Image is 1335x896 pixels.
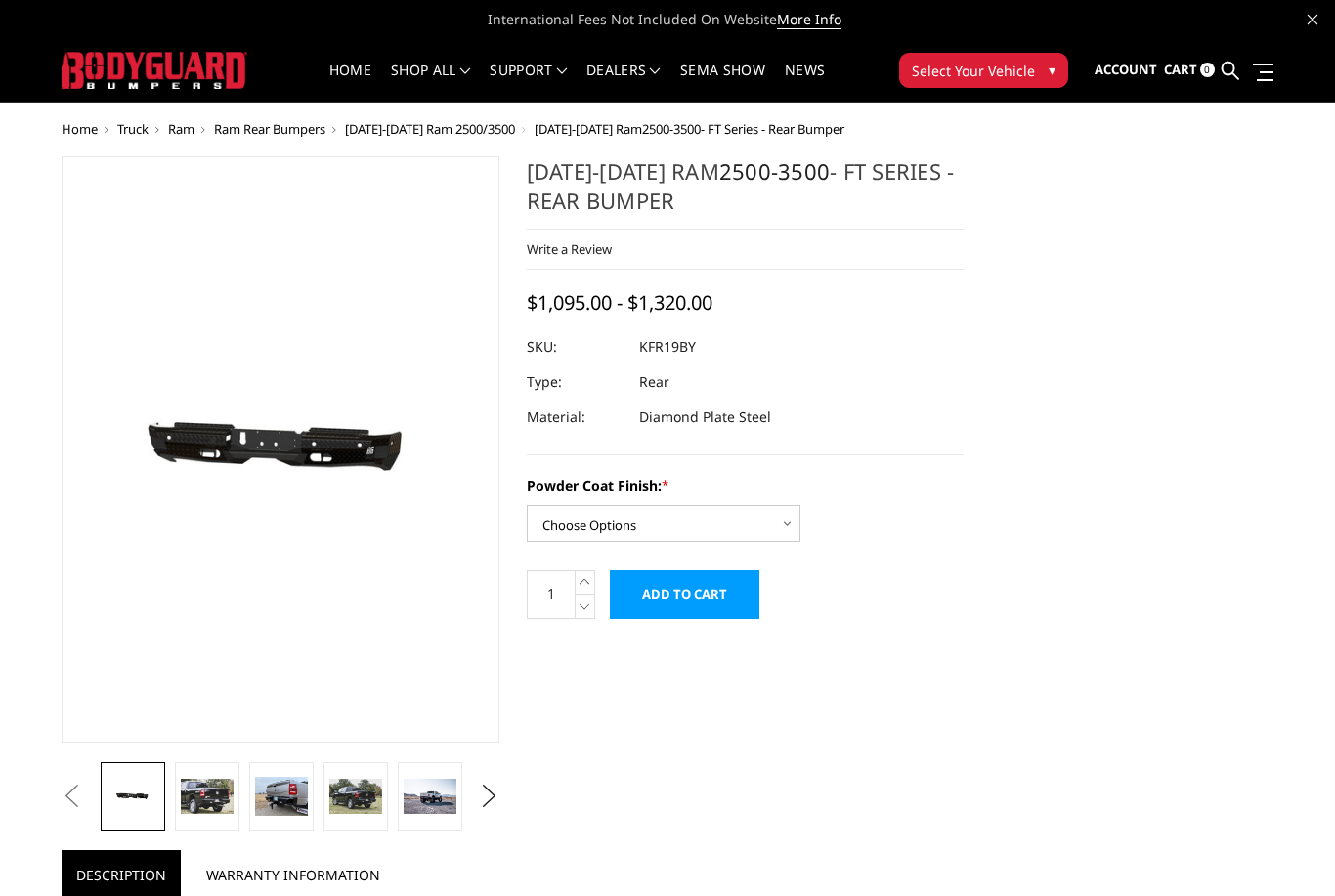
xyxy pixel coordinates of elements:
span: Cart [1164,61,1197,78]
span: [DATE]-[DATE] Ram - FT Series - Rear Bumper [535,120,844,138]
a: Ram [168,120,194,138]
a: Dealers [586,64,661,102]
button: Previous [57,782,86,811]
a: Truck [117,120,149,138]
a: Home [62,120,98,138]
span: Account [1095,61,1157,78]
h1: [DATE]-[DATE] Ram - FT Series - Rear Bumper [527,156,965,230]
a: Home [329,64,371,102]
span: ▾ [1049,60,1055,80]
a: Write a Review [527,240,612,258]
a: [DATE]-[DATE] Ram 2500/3500 [345,120,515,138]
a: More Info [777,10,841,29]
img: BODYGUARD BUMPERS [62,52,247,88]
button: Select Your Vehicle [899,53,1068,88]
dt: Material: [527,400,624,435]
a: Ram Rear Bumpers [214,120,325,138]
a: Support [490,64,567,102]
a: SEMA Show [680,64,765,102]
a: 2500-3500 [719,156,830,186]
a: 2500-3500 [642,120,701,138]
a: News [785,64,825,102]
button: Next [474,782,503,811]
label: Powder Coat Finish: [527,475,965,495]
dd: Diamond Plate Steel [639,400,771,435]
a: shop all [391,64,470,102]
span: $1,095.00 - $1,320.00 [527,289,712,316]
img: 2019-2025 Ram 2500-3500 - FT Series - Rear Bumper [255,777,308,817]
dt: Type: [527,364,624,400]
a: 2019-2025 Ram 2500-3500 - FT Series - Rear Bumper [62,156,499,743]
span: 0 [1200,63,1215,77]
dd: KFR19BY [639,329,696,364]
dd: Rear [639,364,669,400]
img: 2019-2025 Ram 2500-3500 - FT Series - Rear Bumper [404,779,456,814]
dt: SKU: [527,329,624,364]
span: Select Your Vehicle [912,61,1035,81]
input: Add to Cart [610,570,759,619]
a: Cart 0 [1164,44,1215,97]
img: 2019-2025 Ram 2500-3500 - FT Series - Rear Bumper [181,779,234,814]
img: 2019-2025 Ram 2500-3500 - FT Series - Rear Bumper [329,779,382,814]
a: Account [1095,44,1157,97]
